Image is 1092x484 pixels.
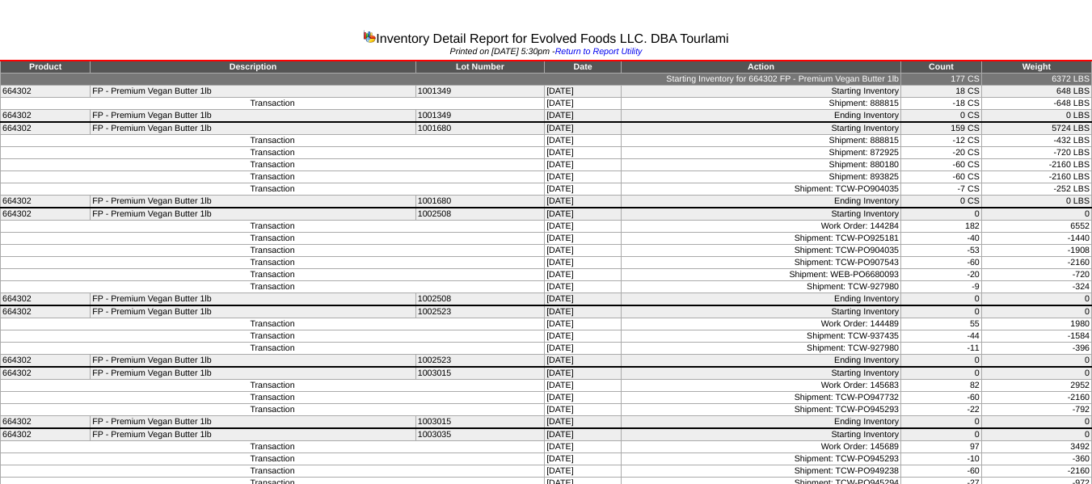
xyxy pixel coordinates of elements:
[1,171,545,183] td: Transaction
[1,428,91,441] td: 664302
[1,416,91,429] td: 664302
[1,441,545,453] td: Transaction
[622,171,901,183] td: Shipment: 893825
[1,343,545,355] td: Transaction
[415,86,544,98] td: 1001349
[1,257,545,269] td: Transaction
[622,257,901,269] td: Shipment: TCW-PO907543
[622,305,901,318] td: Starting Inventory
[901,86,982,98] td: 18 CS
[981,98,1091,110] td: -648 LBS
[901,305,982,318] td: 0
[545,269,622,281] td: [DATE]
[622,355,901,368] td: Ending Inventory
[622,233,901,245] td: Shipment: TCW-PO925181
[545,98,622,110] td: [DATE]
[1,245,545,257] td: Transaction
[415,416,544,429] td: 1003015
[622,86,901,98] td: Starting Inventory
[981,196,1091,208] td: 0 LBS
[981,281,1091,293] td: -324
[622,404,901,416] td: Shipment: TCW-PO945293
[1,98,545,110] td: Transaction
[981,74,1091,86] td: 6372 LBS
[901,281,982,293] td: -9
[901,61,982,74] td: Count
[1,269,545,281] td: Transaction
[415,367,544,380] td: 1003015
[901,404,982,416] td: -22
[981,61,1091,74] td: Weight
[1,380,545,392] td: Transaction
[363,30,376,43] img: graph.gif
[1,367,91,380] td: 664302
[1,392,545,404] td: Transaction
[901,147,982,159] td: -20 CS
[91,61,415,74] td: Description
[415,208,544,221] td: 1002508
[545,171,622,183] td: [DATE]
[622,392,901,404] td: Shipment: TCW-PO947732
[1,355,91,368] td: 664302
[545,355,622,368] td: [DATE]
[901,245,982,257] td: -53
[622,269,901,281] td: Shipment: WEB-PO6680093
[415,355,544,368] td: 1002523
[91,416,415,429] td: FP - Premium Vegan Butter 1lb
[622,122,901,135] td: Starting Inventory
[545,293,622,306] td: [DATE]
[545,196,622,208] td: [DATE]
[901,183,982,196] td: -7 CS
[1,465,545,478] td: Transaction
[981,416,1091,429] td: 0
[901,171,982,183] td: -60 CS
[901,159,982,171] td: -60 CS
[545,330,622,343] td: [DATE]
[901,428,982,441] td: 0
[622,441,901,453] td: Work Order: 145689
[545,233,622,245] td: [DATE]
[622,293,901,306] td: Ending Inventory
[91,428,415,441] td: FP - Premium Vegan Butter 1lb
[901,318,982,330] td: 55
[545,159,622,171] td: [DATE]
[1,293,91,306] td: 664302
[1,196,91,208] td: 664302
[1,318,545,330] td: Transaction
[1,404,545,416] td: Transaction
[622,221,901,233] td: Work Order: 144284
[981,441,1091,453] td: 3492
[91,305,415,318] td: FP - Premium Vegan Butter 1lb
[1,110,91,123] td: 664302
[91,367,415,380] td: FP - Premium Vegan Butter 1lb
[622,135,901,147] td: Shipment: 888815
[415,122,544,135] td: 1001680
[1,221,545,233] td: Transaction
[545,61,622,74] td: Date
[415,110,544,123] td: 1001349
[91,196,415,208] td: FP - Premium Vegan Butter 1lb
[622,245,901,257] td: Shipment: TCW-PO904035
[901,221,982,233] td: 182
[901,233,982,245] td: -40
[1,122,91,135] td: 664302
[622,196,901,208] td: Ending Inventory
[545,147,622,159] td: [DATE]
[901,343,982,355] td: -11
[901,465,982,478] td: -60
[981,355,1091,368] td: 0
[622,208,901,221] td: Starting Inventory
[622,330,901,343] td: Shipment: TCW-937435
[901,135,982,147] td: -12 CS
[545,122,622,135] td: [DATE]
[622,380,901,392] td: Work Order: 145683
[901,453,982,465] td: -10
[545,465,622,478] td: [DATE]
[1,208,91,221] td: 664302
[91,208,415,221] td: FP - Premium Vegan Butter 1lb
[1,159,545,171] td: Transaction
[545,183,622,196] td: [DATE]
[901,380,982,392] td: 82
[901,355,982,368] td: 0
[901,293,982,306] td: 0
